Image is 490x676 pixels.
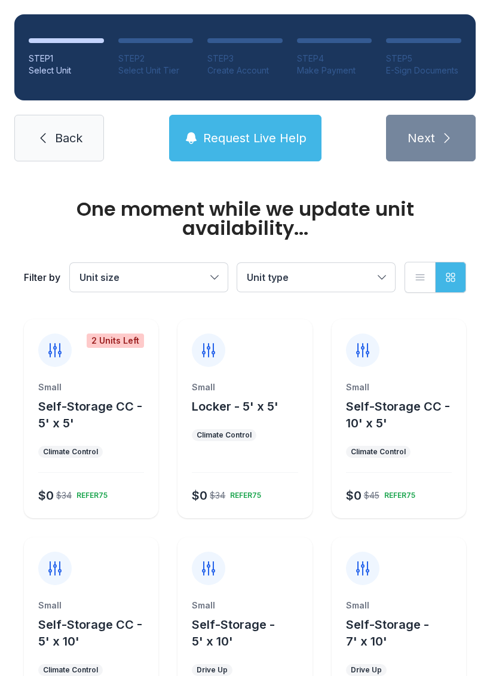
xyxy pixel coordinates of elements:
div: Make Payment [297,65,372,77]
button: Self-Storage - 7' x 10' [346,616,461,650]
span: Self-Storage - 5' x 10' [192,617,275,649]
button: Self-Storage CC - 5' x 10' [38,616,154,650]
div: Small [192,381,298,393]
button: Unit size [70,263,228,292]
div: 2 Units Left [87,334,144,348]
div: Small [346,381,452,393]
span: Unit size [79,271,120,283]
span: Back [55,130,82,146]
div: REFER75 [379,486,415,500]
div: Create Account [207,65,283,77]
div: $0 [192,487,207,504]
div: STEP 4 [297,53,372,65]
div: Filter by [24,270,60,285]
button: Self-Storage CC - 5' x 5' [38,398,154,432]
span: Self-Storage CC - 5' x 5' [38,399,142,430]
span: Self-Storage CC - 10' x 5' [346,399,450,430]
div: Small [38,599,144,611]
div: Drive Up [351,665,382,675]
div: Small [38,381,144,393]
button: Self-Storage CC - 10' x 5' [346,398,461,432]
span: Locker - 5' x 5' [192,399,278,414]
div: Climate Control [197,430,252,440]
div: Select Unit Tier [118,65,194,77]
div: Select Unit [29,65,104,77]
div: Climate Control [43,665,98,675]
div: Small [346,599,452,611]
span: Unit type [247,271,289,283]
div: One moment while we update unit availability... [24,200,466,238]
div: Climate Control [351,447,406,457]
div: STEP 3 [207,53,283,65]
span: Self-Storage CC - 5' x 10' [38,617,142,649]
span: Self-Storage - 7' x 10' [346,617,429,649]
button: Locker - 5' x 5' [192,398,278,415]
div: Small [192,599,298,611]
span: Next [408,130,435,146]
div: STEP 2 [118,53,194,65]
div: REFER75 [225,486,261,500]
button: Unit type [237,263,395,292]
div: $45 [364,490,379,501]
button: Self-Storage - 5' x 10' [192,616,307,650]
div: Drive Up [197,665,228,675]
div: REFER75 [72,486,108,500]
span: Request Live Help [203,130,307,146]
div: Climate Control [43,447,98,457]
div: STEP 1 [29,53,104,65]
div: $0 [346,487,362,504]
div: $0 [38,487,54,504]
div: E-Sign Documents [386,65,461,77]
div: $34 [210,490,225,501]
div: $34 [56,490,72,501]
div: STEP 5 [386,53,461,65]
